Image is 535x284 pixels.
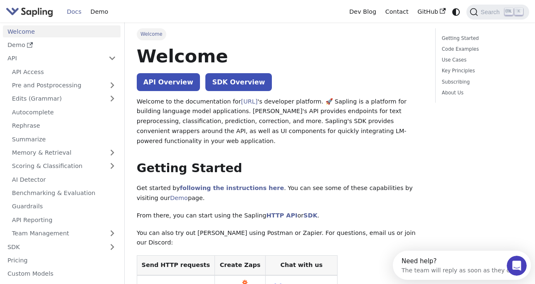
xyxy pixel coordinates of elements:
div: Open Intercom Messenger [3,3,149,26]
img: Sapling.ai [6,6,53,18]
th: Create Zaps [214,256,266,275]
a: Memory & Retrieval [7,147,121,159]
iframe: Intercom live chat discovery launcher [393,251,531,280]
button: Expand sidebar category 'SDK' [104,241,121,253]
iframe: Intercom live chat [507,256,527,276]
a: Use Cases [442,56,520,64]
a: API Overview [137,73,200,91]
a: Key Principles [442,67,520,75]
div: The team will reply as soon as they can [9,14,124,22]
a: API Access [7,66,121,78]
a: Welcome [3,25,121,37]
div: Need help? [9,7,124,14]
a: Summarize [7,133,121,145]
a: Docs [62,5,86,18]
kbd: K [515,8,523,15]
a: Pricing [3,254,121,267]
a: Scoring & Classification [7,160,121,172]
a: Demo [3,39,121,51]
a: HTTP API [266,212,298,219]
p: From there, you can start using the Sapling or . [137,211,424,221]
th: Chat with us [266,256,338,275]
a: About Us [442,89,520,97]
h2: Getting Started [137,161,424,176]
a: [URL] [241,98,258,105]
a: AI Detector [7,173,121,185]
button: Search (Ctrl+K) [466,5,529,20]
a: API Reporting [7,214,121,226]
a: Code Examples [442,45,520,53]
button: Switch between dark and light mode (currently system mode) [450,6,462,18]
a: Contact [381,5,413,18]
a: Rephrase [7,120,121,132]
a: Subscribing [442,78,520,86]
button: Collapse sidebar category 'API' [104,52,121,64]
nav: Breadcrumbs [137,28,424,40]
a: Dev Blog [345,5,380,18]
a: API [3,52,104,64]
p: Get started by . You can see some of these capabilities by visiting our page. [137,183,424,203]
a: GitHub [413,5,450,18]
th: Send HTTP requests [137,256,214,275]
a: Sapling.ai [6,6,56,18]
a: Edits (Grammar) [7,93,121,105]
a: SDK [3,241,104,253]
a: Pre and Postprocessing [7,79,121,91]
p: You can also try out [PERSON_NAME] using Postman or Zapier. For questions, email us or join our D... [137,228,424,248]
a: SDK Overview [205,73,271,91]
a: Autocomplete [7,106,121,118]
a: Custom Models [3,268,121,280]
a: Benchmarking & Evaluation [7,187,121,199]
a: Getting Started [442,35,520,42]
a: Team Management [7,227,121,240]
a: Demo [170,195,188,201]
a: following the instructions here [180,185,284,191]
a: Demo [86,5,113,18]
a: Guardrails [7,200,121,212]
h1: Welcome [137,45,424,67]
span: Search [478,9,505,15]
span: Welcome [137,28,166,40]
a: SDK [303,212,317,219]
p: Welcome to the documentation for 's developer platform. 🚀 Sapling is a platform for building lang... [137,97,424,146]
